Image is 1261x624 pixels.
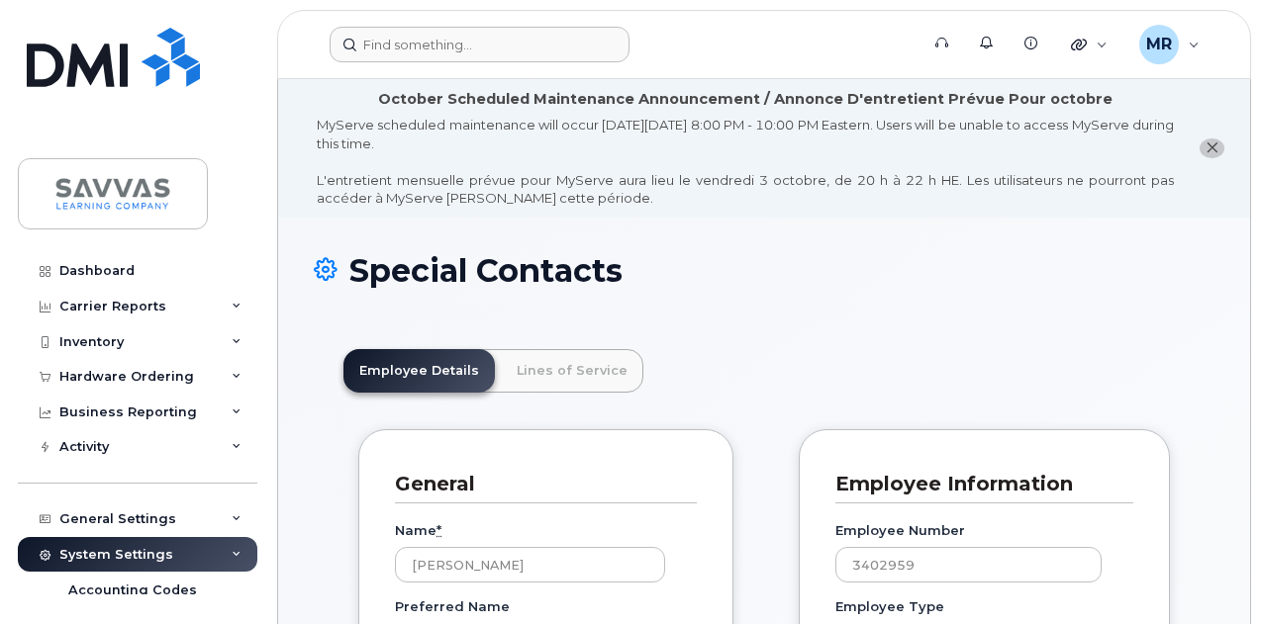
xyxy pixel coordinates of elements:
abbr: required [436,522,441,538]
button: close notification [1200,138,1224,159]
h1: Special Contacts [314,253,1214,288]
iframe: Messenger Launcher [1175,538,1246,609]
a: Lines of Service [501,349,643,393]
label: Employee Number [835,521,965,540]
a: Employee Details [343,349,495,393]
h3: General [395,471,682,497]
label: Preferred Name [395,597,510,616]
div: October Scheduled Maintenance Announcement / Annonce D'entretient Prévue Pour octobre [378,89,1113,110]
div: MyServe scheduled maintenance will occur [DATE][DATE] 8:00 PM - 10:00 PM Eastern. Users will be u... [317,116,1174,208]
label: Name [395,521,441,540]
h3: Employee Information [835,471,1118,497]
label: Employee Type [835,597,944,616]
